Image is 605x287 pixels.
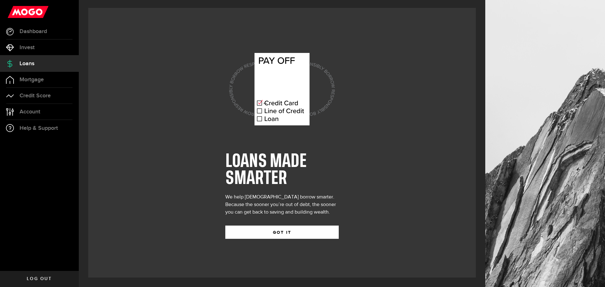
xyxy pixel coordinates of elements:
[225,226,339,239] button: GOT IT
[20,125,58,131] span: Help & Support
[225,193,339,216] div: We help [DEMOGRAPHIC_DATA] borrow smarter. Because the sooner you’re out of debt, the sooner you ...
[20,109,40,115] span: Account
[27,277,52,281] span: Log out
[20,93,51,99] span: Credit Score
[20,45,35,50] span: Invest
[20,77,44,83] span: Mortgage
[225,153,339,187] h1: LOANS MADE SMARTER
[20,61,34,66] span: Loans
[20,29,47,34] span: Dashboard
